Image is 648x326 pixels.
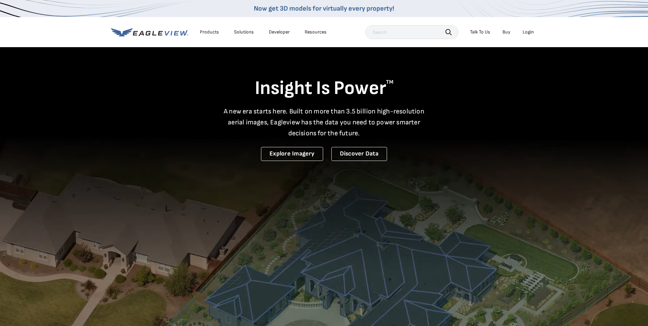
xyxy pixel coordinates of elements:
[111,77,537,100] h1: Insight Is Power
[305,29,327,35] div: Resources
[269,29,290,35] a: Developer
[523,29,534,35] div: Login
[261,147,323,161] a: Explore Imagery
[366,25,458,39] input: Search
[220,106,429,139] p: A new era starts here. Built on more than 3.5 billion high-resolution aerial images, Eagleview ha...
[200,29,219,35] div: Products
[386,79,394,85] sup: TM
[502,29,510,35] a: Buy
[331,147,387,161] a: Discover Data
[470,29,490,35] div: Talk To Us
[234,29,254,35] div: Solutions
[254,4,394,13] a: Now get 3D models for virtually every property!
